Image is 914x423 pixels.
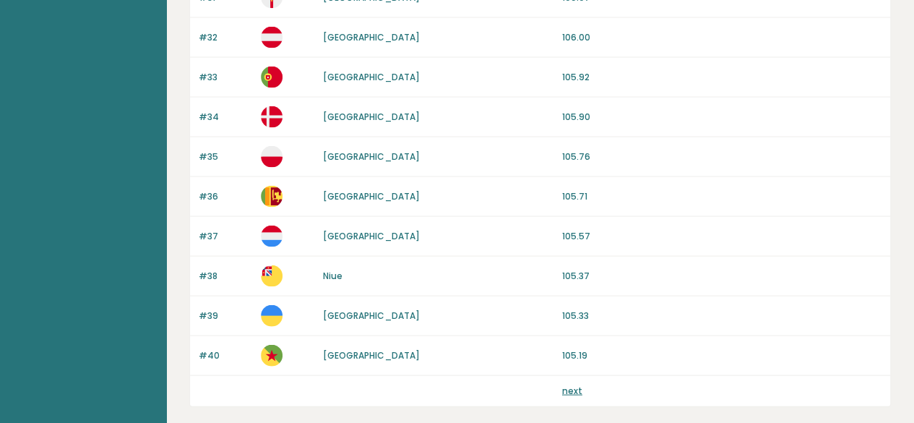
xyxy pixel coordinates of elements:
[322,190,419,202] a: [GEOGRAPHIC_DATA]
[562,31,881,44] p: 106.00
[199,190,252,203] p: #36
[199,309,252,322] p: #39
[199,111,252,124] p: #34
[261,186,283,208] img: lk.svg
[261,265,283,287] img: nu.svg
[199,230,252,243] p: #37
[261,27,283,48] img: at.svg
[562,190,881,203] p: 105.71
[322,150,419,163] a: [GEOGRAPHIC_DATA]
[199,71,252,84] p: #33
[322,349,419,362] a: [GEOGRAPHIC_DATA]
[199,349,252,362] p: #40
[261,106,283,128] img: dk.svg
[322,31,419,43] a: [GEOGRAPHIC_DATA]
[562,71,881,84] p: 105.92
[261,67,283,88] img: pt.svg
[261,146,283,168] img: pl.svg
[562,230,881,243] p: 105.57
[261,305,283,327] img: ua.svg
[562,270,881,283] p: 105.37
[261,345,283,367] img: gf.svg
[199,150,252,163] p: #35
[562,150,881,163] p: 105.76
[199,270,252,283] p: #38
[562,111,881,124] p: 105.90
[322,71,419,83] a: [GEOGRAPHIC_DATA]
[322,309,419,322] a: [GEOGRAPHIC_DATA]
[562,385,582,397] a: next
[322,230,419,242] a: [GEOGRAPHIC_DATA]
[562,309,881,322] p: 105.33
[322,111,419,123] a: [GEOGRAPHIC_DATA]
[261,226,283,247] img: lu.svg
[322,270,342,282] a: Niue
[562,349,881,362] p: 105.19
[199,31,252,44] p: #32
